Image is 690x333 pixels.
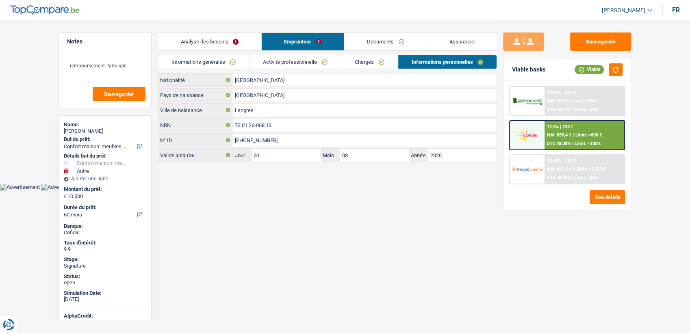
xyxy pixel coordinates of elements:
div: open [64,279,146,286]
label: But du prêt: [64,136,145,143]
div: Taux d'intérêt: [64,240,146,246]
div: 12.9% | 235 € [547,124,573,130]
div: 9.9 [64,246,146,253]
a: Informations personnelles [398,55,497,69]
div: Status: [64,273,146,280]
h5: Notes [67,38,143,45]
a: Documents [344,33,427,50]
label: Valide jusqu'au [158,149,232,162]
span: NAI: 861,5 € [547,166,571,172]
input: MM [340,149,409,162]
a: Charges [341,55,398,69]
span: NAI: 859,4 € [547,132,571,138]
label: Ville de naissance [158,104,232,117]
input: Belgique [232,74,497,86]
div: Banque: [64,223,146,229]
span: / [572,141,573,146]
span: [PERSON_NAME] [602,7,645,14]
span: DTI: 48.38% [547,141,571,146]
span: DTI: 48.26% [547,175,571,180]
span: Limit: >750 € [572,98,598,104]
div: AlphaCredit: [64,313,146,319]
div: Viable [575,65,604,74]
div: Simulation Date: [64,290,146,296]
span: DTI: 48.41% [547,107,571,112]
div: Ajouter une ligne [64,176,146,182]
div: Signature [64,263,146,269]
span: Limit: >1.033 € [575,166,605,172]
div: 12.45% | 232 € [547,158,576,164]
label: Durée du prêt: [64,204,145,211]
div: [PERSON_NAME] [64,128,146,134]
input: JJ [252,149,321,162]
label: Année [409,149,428,162]
div: [DATE] [64,296,146,303]
input: Belgique [232,89,497,102]
div: Name: [64,121,146,128]
input: 12.12.12-123.12 [232,119,497,132]
img: AlphaCredit [512,97,542,106]
a: Assurance [427,33,497,50]
span: / [573,166,574,172]
div: Refused [64,319,146,326]
a: Analyse des besoins [158,33,261,50]
label: Pays de naissance [158,89,232,102]
span: / [569,98,571,104]
button: Sauvegarder [93,87,145,101]
input: 590-1234567-89 [232,134,497,147]
label: Nationalité [158,74,232,86]
img: Advertisement [41,184,81,190]
div: Cofidis [64,229,146,236]
span: Limit: >800 € [575,132,602,138]
button: See details [590,190,625,204]
div: Stage: [64,256,146,263]
label: Jour [232,149,252,162]
label: Montant du prêt: [64,186,145,192]
label: NRN [158,119,232,132]
img: Cofidis [512,128,542,143]
img: Record Credits [512,162,542,177]
span: Limit: <65% [575,175,598,180]
a: [PERSON_NAME] [595,4,652,17]
span: € [64,193,67,200]
a: Emprunteur [262,33,344,50]
span: Limit: <60% [575,107,598,112]
div: 12.99% | 235 € [547,90,576,95]
label: N° ID [158,134,232,147]
a: Informations générales [158,55,249,69]
span: NAI: 859 € [547,98,568,104]
span: / [572,107,573,112]
span: Sauvegarder [104,91,134,97]
a: Activité professionnelle [250,55,341,69]
div: fr [672,6,680,14]
span: Limit: <100% [575,141,601,146]
span: / [573,132,574,138]
img: TopCompare Logo [10,5,79,15]
button: Sauvegarder [570,32,631,51]
span: / [572,175,573,180]
div: Détails but du prêt [64,153,146,159]
label: Mois [321,149,340,162]
input: AAAA [428,149,497,162]
div: Viable banks [512,66,545,73]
